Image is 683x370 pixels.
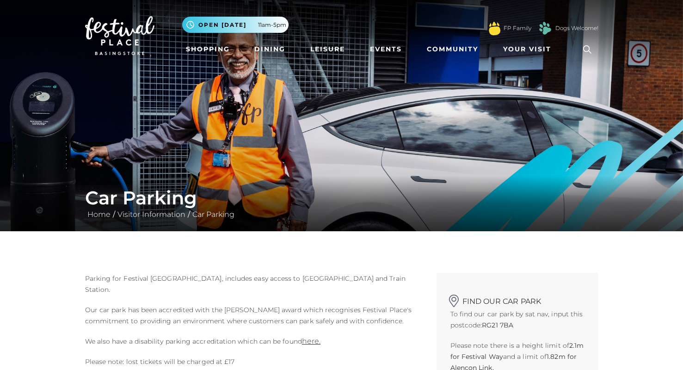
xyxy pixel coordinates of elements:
span: 11am-5pm [258,21,286,29]
a: Your Visit [499,41,560,58]
span: Open [DATE] [198,21,246,29]
a: Home [85,210,113,219]
img: Festival Place Logo [85,16,154,55]
a: Car Parking [190,210,237,219]
a: here. [302,337,320,345]
h2: Find our car park [450,291,585,306]
a: Leisure [307,41,349,58]
a: Dining [251,41,289,58]
div: / / [78,187,605,220]
a: Visitor Information [115,210,188,219]
strong: RG21 7BA [482,321,513,329]
a: FP Family [504,24,531,32]
a: Dogs Welcome! [555,24,598,32]
p: We also have a disability parking accreditation which can be found [85,336,423,347]
a: Events [366,41,406,58]
span: Parking for Festival [GEOGRAPHIC_DATA], includes easy access to [GEOGRAPHIC_DATA] and Train Station. [85,274,406,294]
p: Our car park has been accredited with the [PERSON_NAME] award which recognises Festival Place's c... [85,304,423,327]
span: Your Visit [503,44,551,54]
a: Shopping [182,41,234,58]
p: To find our car park by sat nav, input this postcode: [450,308,585,331]
p: Please note: lost tickets will be charged at £17 [85,356,423,367]
h1: Car Parking [85,187,598,209]
a: Community [423,41,482,58]
button: Open [DATE] 11am-5pm [182,17,289,33]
